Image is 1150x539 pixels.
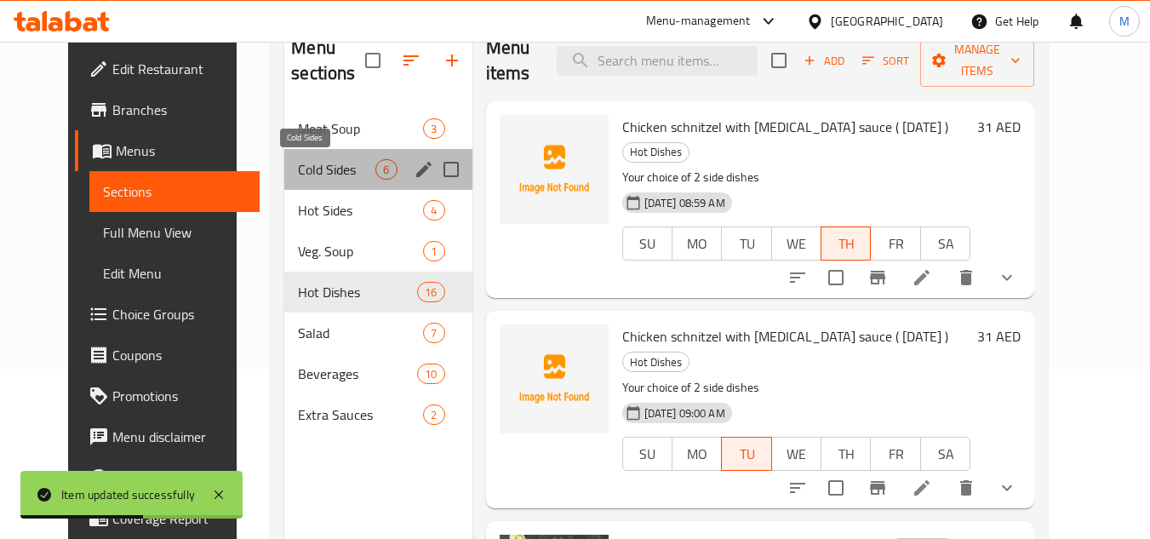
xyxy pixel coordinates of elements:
button: TU [721,437,771,471]
div: Beverages10 [284,353,472,394]
div: Extra Sauces2 [284,394,472,435]
span: 7 [424,325,443,341]
span: 2 [424,407,443,423]
span: Sort sections [391,40,432,81]
span: Upsell [112,467,247,488]
button: Add section [432,40,472,81]
div: Meat Soup3 [284,108,472,149]
span: [DATE] 08:59 AM [638,195,732,211]
div: Meat Soup [298,118,423,139]
button: FR [870,226,920,261]
span: Edit Menu [103,263,247,284]
span: Edit Restaurant [112,59,247,79]
span: Salad [298,323,423,343]
a: Coupons [75,335,260,376]
button: TH [821,437,871,471]
div: Menu-management [646,11,751,32]
span: WE [779,232,815,256]
span: Coverage Report [112,508,247,529]
span: Coupons [112,345,247,365]
span: Select to update [818,470,854,506]
button: SA [920,437,970,471]
div: Hot Dishes [622,352,689,372]
p: Your choice of 2 side dishes [622,377,971,399]
span: MO [679,232,715,256]
button: delete [946,467,987,508]
div: items [423,241,444,261]
span: Hot Dishes [298,282,417,302]
a: Edit menu item [912,267,932,288]
span: M [1119,12,1130,31]
span: Choice Groups [112,304,247,324]
span: Select to update [818,260,854,295]
div: items [423,404,444,425]
button: sort-choices [777,257,818,298]
button: delete [946,257,987,298]
span: Hot Dishes [623,142,689,162]
button: edit [411,157,437,182]
button: WE [771,226,821,261]
span: SU [630,442,666,467]
button: TU [721,226,771,261]
button: SU [622,226,672,261]
h6: 31 AED [977,324,1021,348]
button: SA [920,226,970,261]
span: Add item [797,48,851,74]
span: Sections [103,181,247,202]
span: Veg. Soup [298,241,423,261]
span: MO [679,442,715,467]
span: Extra Sauces [298,404,423,425]
span: Add [801,51,847,71]
button: Branch-specific-item [857,467,898,508]
span: [DATE] 09:00 AM [638,405,732,421]
button: sort-choices [777,467,818,508]
a: Branches [75,89,260,130]
svg: Show Choices [997,267,1017,288]
div: items [375,159,397,180]
a: Choice Groups [75,294,260,335]
span: Full Menu View [103,222,247,243]
span: TU [729,442,764,467]
a: Edit menu item [912,478,932,498]
span: Cold Sides [298,159,375,180]
span: Chicken schnitzel with [MEDICAL_DATA] sauce ( [DATE] ) [622,324,948,349]
div: Cold Sides6edit [284,149,472,190]
span: TU [729,232,764,256]
a: Edit Menu [89,253,260,294]
div: items [417,282,444,302]
span: Hot Sides [298,200,423,221]
span: SU [630,232,666,256]
h6: 31 AED [977,115,1021,139]
h2: Menu items [486,35,537,86]
nav: Menu sections [284,101,472,442]
span: 10 [418,366,443,382]
div: items [423,323,444,343]
span: Manage items [934,39,1021,82]
span: 4 [424,203,443,219]
button: TH [821,226,871,261]
button: Sort [858,48,913,74]
a: Upsell [75,457,260,498]
span: Sort items [851,48,920,74]
span: TH [828,232,864,256]
div: items [417,364,444,384]
button: show more [987,257,1027,298]
h2: Menu sections [291,35,364,86]
button: MO [672,437,722,471]
span: FR [878,232,913,256]
span: SA [928,232,964,256]
span: Select section [761,43,797,78]
span: SA [928,442,964,467]
button: WE [771,437,821,471]
span: Menus [116,140,247,161]
img: Chicken schnitzel with Tartar sauce ( Thursday ) [500,115,609,224]
span: Branches [112,100,247,120]
span: Beverages [298,364,417,384]
span: Chicken schnitzel with [MEDICAL_DATA] sauce ( [DATE] ) [622,114,948,140]
span: FR [878,442,913,467]
img: Chicken schnitzel with Tartar sauce ( Tuesday ) [500,324,609,433]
